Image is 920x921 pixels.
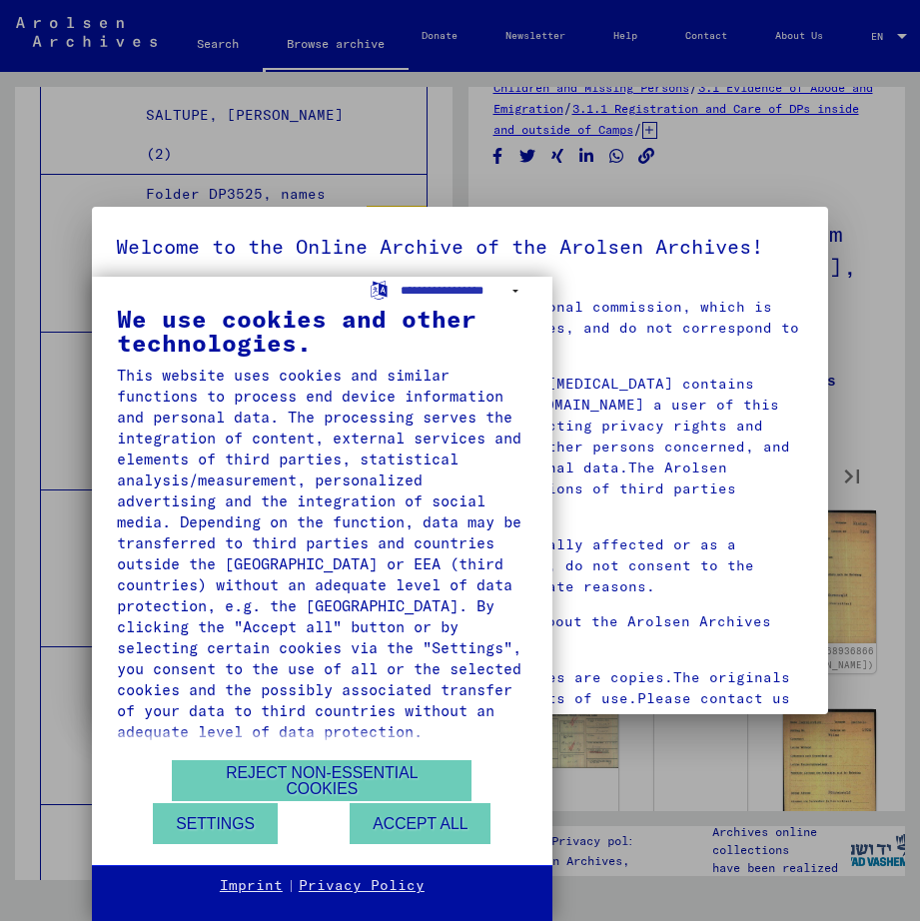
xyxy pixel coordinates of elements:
a: Imprint [220,876,283,896]
button: Settings [153,803,278,844]
button: Accept all [350,803,490,844]
a: Privacy Policy [299,876,425,896]
button: Reject non-essential cookies [172,760,471,801]
div: We use cookies and other technologies. [117,307,527,355]
div: This website uses cookies and similar functions to process end device information and personal da... [117,365,527,742]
